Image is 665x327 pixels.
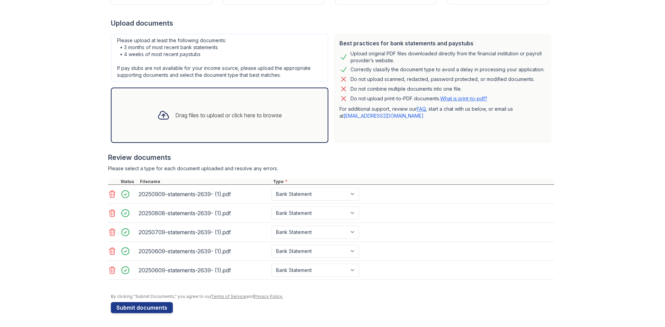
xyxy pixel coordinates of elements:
[111,34,328,82] div: Please upload at least the following documents: • 3 months of most recent bank statements • 4 wee...
[175,111,282,119] div: Drag files to upload or click here to browse
[119,179,139,184] div: Status
[139,227,269,238] div: 20250709-statements-2639- (1).pdf
[351,75,534,83] div: Do not upload scanned, redacted, password protected, or modified documents.
[351,85,462,93] div: Do not combine multiple documents into one file.
[111,302,173,313] button: Submit documents
[351,95,487,102] p: Do not upload print-to-PDF documents.
[139,208,269,219] div: 20250808-statements-2639- (1).pdf
[108,165,554,172] div: Please select a type for each document uploaded and resolve any errors.
[211,294,246,299] a: Terms of Service
[111,18,554,28] div: Upload documents
[139,189,269,200] div: 20250909-statements-2639- (1).pdf
[339,39,546,47] div: Best practices for bank statements and paystubs
[351,65,544,74] div: Correctly classify the document type to avoid a delay in processing your application.
[344,113,424,119] a: [EMAIL_ADDRESS][DOMAIN_NAME]
[417,106,426,112] a: FAQ
[111,294,554,299] div: By clicking "Submit Documents," you agree to our and
[139,179,272,184] div: Filename
[254,294,283,299] a: Privacy Policy.
[108,153,554,162] div: Review documents
[351,50,546,64] div: Upload original PDF files downloaded directly from the financial institution or payroll provider’...
[139,265,269,276] div: 20250609-statements-2639- (1).pdf
[139,246,269,257] div: 20250609-statements-2639- (1).pdf
[272,179,554,184] div: Type
[440,96,487,101] a: What is print-to-pdf?
[339,106,546,119] p: For additional support, review our , start a chat with us below, or email us at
